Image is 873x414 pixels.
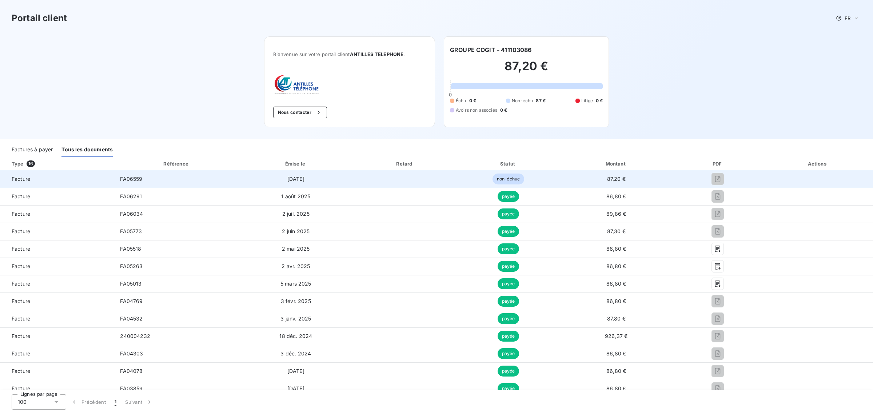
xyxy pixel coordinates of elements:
[605,333,627,339] span: 926,37 €
[120,315,143,322] span: FA04532
[18,398,27,406] span: 100
[606,246,626,252] span: 86,80 €
[115,398,116,406] span: 1
[110,394,121,410] button: 1
[498,366,519,377] span: payée
[456,97,466,104] span: Échu
[354,160,456,167] div: Retard
[498,331,519,342] span: payée
[282,228,310,234] span: 2 juin 2025
[120,228,142,234] span: FA05773
[606,350,626,357] span: 86,80 €
[6,280,108,287] span: Facture
[12,142,53,157] div: Factures à payer
[120,193,142,199] span: FA06291
[282,263,310,269] span: 2 avr. 2025
[6,193,108,200] span: Facture
[498,243,519,254] span: payée
[273,107,327,118] button: Nous contacter
[6,263,108,270] span: Facture
[6,298,108,305] span: Facture
[61,142,113,157] div: Tous les documents
[120,333,150,339] span: 240004232
[120,176,142,182] span: FA06559
[606,385,626,391] span: 86,80 €
[280,350,311,357] span: 3 déc. 2024
[493,174,524,184] span: non-échue
[606,263,626,269] span: 86,80 €
[287,385,304,391] span: [DATE]
[6,350,108,357] span: Facture
[282,246,310,252] span: 2 mai 2025
[273,51,426,57] span: Bienvenue sur votre portail client .
[120,350,143,357] span: FA04303
[120,211,143,217] span: FA06034
[607,228,626,234] span: 87,30 €
[281,193,310,199] span: 1 août 2025
[280,280,311,287] span: 5 mars 2025
[240,160,351,167] div: Émise le
[498,191,519,202] span: payée
[6,315,108,322] span: Facture
[596,97,603,104] span: 0 €
[12,12,67,25] h3: Portail client
[163,161,188,167] div: Référence
[6,333,108,340] span: Facture
[287,368,304,374] span: [DATE]
[469,97,476,104] span: 0 €
[606,280,626,287] span: 86,80 €
[607,315,626,322] span: 87,80 €
[120,368,143,374] span: FA04078
[450,45,532,54] h6: GROUPE COGIT - 411103086
[498,313,519,324] span: payée
[606,211,626,217] span: 89,86 €
[7,160,113,167] div: Type
[6,175,108,183] span: Facture
[6,367,108,375] span: Facture
[606,193,626,199] span: 86,80 €
[500,107,507,114] span: 0 €
[606,368,626,374] span: 86,80 €
[450,59,603,81] h2: 87,20 €
[498,278,519,289] span: payée
[845,15,850,21] span: FR
[120,280,141,287] span: FA05013
[6,210,108,218] span: Facture
[607,176,626,182] span: 87,20 €
[498,296,519,307] span: payée
[6,228,108,235] span: Facture
[674,160,761,167] div: PDF
[561,160,672,167] div: Montant
[498,226,519,237] span: payée
[498,348,519,359] span: payée
[279,333,312,339] span: 18 déc. 2024
[280,315,311,322] span: 3 janv. 2025
[66,394,110,410] button: Précédent
[498,383,519,394] span: payée
[27,160,35,167] span: 16
[512,97,533,104] span: Non-échu
[498,208,519,219] span: payée
[121,394,158,410] button: Suivant
[449,92,452,97] span: 0
[120,246,141,252] span: FA05518
[456,107,497,114] span: Avoirs non associés
[6,385,108,392] span: Facture
[281,298,311,304] span: 3 févr. 2025
[120,263,143,269] span: FA05263
[764,160,872,167] div: Actions
[498,261,519,272] span: payée
[282,211,310,217] span: 2 juil. 2025
[581,97,593,104] span: Litige
[120,385,143,391] span: FA03859
[273,75,320,95] img: Company logo
[120,298,143,304] span: FA04769
[536,97,546,104] span: 87 €
[6,245,108,252] span: Facture
[606,298,626,304] span: 86,80 €
[287,176,304,182] span: [DATE]
[459,160,558,167] div: Statut
[350,51,404,57] span: ANTILLES TELEPHONE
